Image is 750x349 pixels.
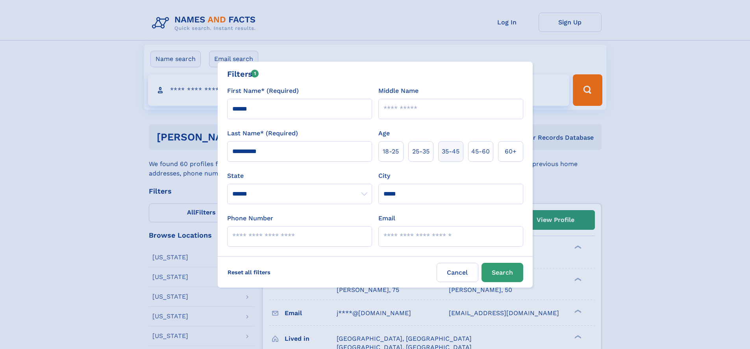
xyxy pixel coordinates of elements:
label: State [227,171,372,181]
label: Email [378,214,395,223]
div: Filters [227,68,259,80]
span: 25‑35 [412,147,430,156]
label: Middle Name [378,86,419,96]
span: 35‑45 [442,147,459,156]
label: Last Name* (Required) [227,129,298,138]
label: Phone Number [227,214,273,223]
label: First Name* (Required) [227,86,299,96]
span: 60+ [505,147,517,156]
label: Age [378,129,390,138]
span: 18‑25 [383,147,399,156]
label: Cancel [437,263,478,282]
span: 45‑60 [471,147,490,156]
button: Search [481,263,523,282]
label: City [378,171,390,181]
label: Reset all filters [222,263,276,282]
